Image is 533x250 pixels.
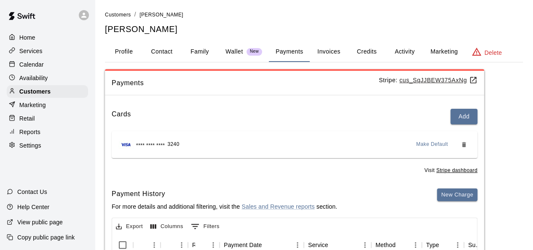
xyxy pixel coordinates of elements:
span: 3240 [167,140,179,149]
button: Remove [457,138,471,151]
h6: Payment History [112,188,337,199]
p: Calendar [19,60,44,69]
h6: Cards [112,109,131,124]
nav: breadcrumb [105,10,523,19]
img: Credit card brand logo [118,140,134,149]
p: Copy public page link [17,233,75,242]
button: Make Default [413,138,452,151]
span: Customers [105,12,131,18]
button: Add [450,109,477,124]
li: / [134,10,136,19]
p: Stripe: [379,76,477,85]
a: Customers [105,11,131,18]
p: Marketing [19,101,46,109]
a: Reports [7,126,88,138]
p: Help Center [17,203,49,211]
p: Availability [19,74,48,82]
p: For more details and additional filtering, visit the section. [112,202,337,211]
p: View public page [17,218,63,226]
p: Retail [19,114,35,123]
a: Sales and Revenue reports [241,203,314,210]
h5: [PERSON_NAME] [105,24,523,35]
span: Payments [112,78,379,89]
div: basic tabs example [105,42,523,62]
a: Home [7,31,88,44]
span: Visit [424,167,477,175]
a: Calendar [7,58,88,71]
a: Stripe dashboard [436,167,477,173]
span: New [246,49,262,54]
button: Profile [105,42,143,62]
p: Wallet [225,47,243,56]
button: Payments [269,42,310,62]
button: Export [114,220,145,233]
a: Customers [7,85,88,98]
a: Settings [7,139,88,152]
button: Family [181,42,219,62]
p: Reports [19,128,40,136]
p: Delete [485,48,502,57]
button: Select columns [148,220,185,233]
a: cus_SqJJBEW375AxNg [399,77,477,83]
a: Retail [7,112,88,125]
button: Contact [143,42,181,62]
a: Marketing [7,99,88,111]
p: Services [19,47,43,55]
button: New Charge [437,188,477,202]
button: Marketing [423,42,464,62]
p: Customers [19,87,51,96]
p: Contact Us [17,188,47,196]
p: Settings [19,141,41,150]
button: Credits [348,42,386,62]
a: Services [7,45,88,57]
button: Activity [386,42,423,62]
p: Home [19,33,35,42]
a: Availability [7,72,88,84]
button: Invoices [310,42,348,62]
button: Show filters [189,220,222,233]
span: [PERSON_NAME] [139,12,183,18]
span: Make Default [416,140,448,149]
